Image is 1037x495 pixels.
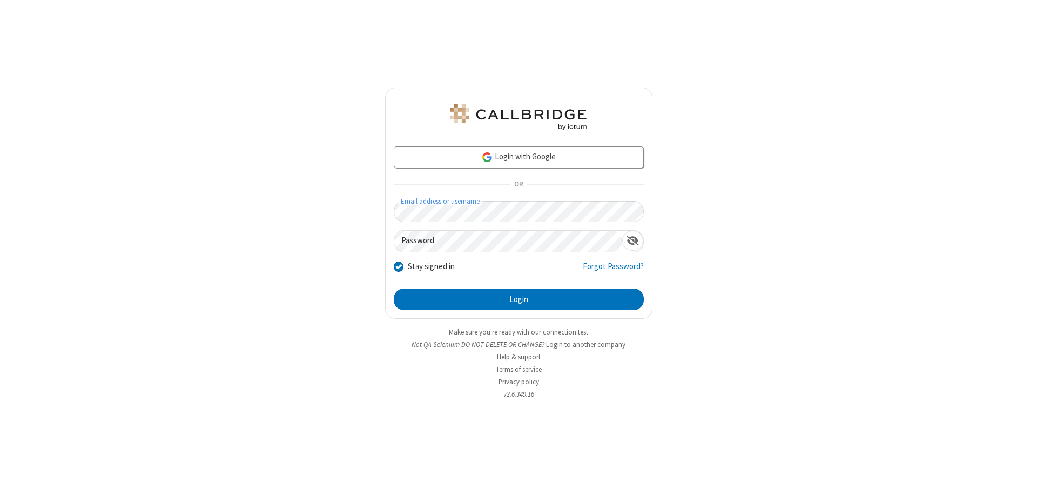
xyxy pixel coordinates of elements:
input: Email address or username [394,201,644,222]
button: Login [394,289,644,310]
li: v2.6.349.16 [385,389,652,399]
a: Login with Google [394,146,644,168]
span: OR [510,177,527,192]
a: Make sure you're ready with our connection test [449,327,588,337]
img: QA Selenium DO NOT DELETE OR CHANGE [448,104,589,130]
button: Login to another company [546,339,625,350]
a: Help & support [497,352,541,362]
li: Not QA Selenium DO NOT DELETE OR CHANGE? [385,339,652,350]
a: Terms of service [496,365,542,374]
label: Stay signed in [408,260,455,273]
img: google-icon.png [481,151,493,163]
a: Privacy policy [499,377,539,386]
input: Password [394,231,622,252]
a: Forgot Password? [583,260,644,281]
div: Show password [622,231,643,251]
